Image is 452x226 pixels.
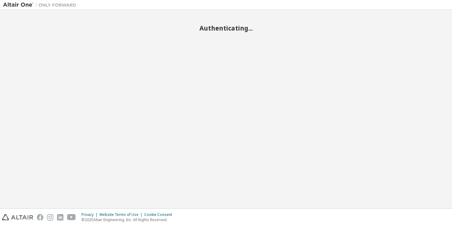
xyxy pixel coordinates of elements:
[37,214,43,221] img: facebook.svg
[81,217,176,222] p: © 2025 Altair Engineering, Inc. All Rights Reserved.
[81,212,99,217] div: Privacy
[57,214,63,221] img: linkedin.svg
[144,212,176,217] div: Cookie Consent
[67,214,76,221] img: youtube.svg
[99,212,144,217] div: Website Terms of Use
[47,214,53,221] img: instagram.svg
[2,214,33,221] img: altair_logo.svg
[3,2,79,8] img: Altair One
[3,24,449,32] h2: Authenticating...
